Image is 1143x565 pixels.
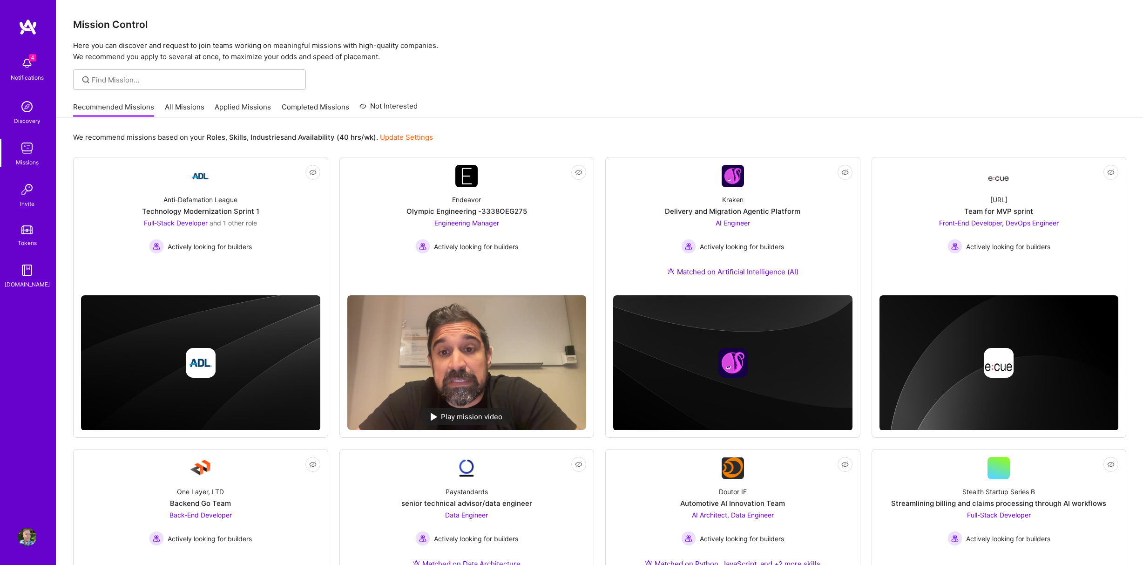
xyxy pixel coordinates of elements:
[18,180,36,199] img: Invite
[716,219,750,227] span: AI Engineer
[186,348,216,378] img: Company logo
[415,531,430,546] img: Actively looking for builders
[966,534,1050,544] span: Actively looking for builders
[575,169,582,176] i: icon EyeClosed
[92,75,299,85] input: Find Mission...
[18,54,36,73] img: bell
[73,132,433,142] p: We recommend missions based on your , , and .
[215,102,271,117] a: Applied Missions
[613,295,852,430] img: cover
[680,498,785,508] div: Automotive AI Innovation Team
[347,295,587,430] img: No Mission
[5,279,50,289] div: [DOMAIN_NAME]
[879,165,1119,288] a: Company Logo[URL]Team for MVP sprintFront-End Developer, DevOps Engineer Actively looking for bui...
[431,413,437,421] img: play
[722,165,744,187] img: Company Logo
[947,531,962,546] img: Actively looking for builders
[984,348,1014,378] img: Company logo
[309,169,317,176] i: icon EyeClosed
[700,242,784,252] span: Actively looking for builders
[73,40,1126,62] p: Here you can discover and request to join teams working on meaningful missions with high-quality ...
[891,498,1106,508] div: Streamlining billing and claims processing through AI workflows
[1107,169,1115,176] i: icon EyeClosed
[21,225,33,234] img: tokens
[718,348,748,378] img: Company logo
[455,165,478,187] img: Company Logo
[73,19,1126,30] h3: Mission Control
[347,165,587,288] a: Company LogoEndeavorOlympic Engineering -3338OEG275Engineering Manager Actively looking for build...
[18,238,37,248] div: Tokens
[667,267,798,277] div: Matched on Artificial Intelligence (AI)
[19,19,37,35] img: logo
[210,219,257,227] span: and 1 other role
[163,195,237,204] div: Anti-Defamation League
[947,239,962,254] img: Actively looking for builders
[168,242,252,252] span: Actively looking for builders
[434,534,518,544] span: Actively looking for builders
[18,261,36,279] img: guide book
[309,461,317,468] i: icon EyeClosed
[207,133,225,142] b: Roles
[16,157,39,167] div: Missions
[575,461,582,468] i: icon EyeClosed
[681,239,696,254] img: Actively looking for builders
[667,267,675,275] img: Ateam Purple Icon
[990,195,1008,204] div: [URL]
[298,133,376,142] b: Availability (40 hrs/wk)
[434,219,499,227] span: Engineering Manager
[966,242,1050,252] span: Actively looking for builders
[722,195,744,204] div: Kraken
[73,102,154,117] a: Recommended Missions
[665,206,800,216] div: Delivery and Migration Agentic Platform
[229,133,247,142] b: Skills
[168,534,252,544] span: Actively looking for builders
[452,195,481,204] div: Endeavor
[189,457,212,479] img: Company Logo
[144,219,208,227] span: Full-Stack Developer
[18,528,36,546] img: User Avatar
[879,295,1119,431] img: cover
[406,206,527,216] div: Olympic Engineering -3338OEG275
[962,487,1035,497] div: Stealth Startup Series B
[719,487,747,497] div: Doutor IE
[177,487,224,497] div: One Layer, LTD
[149,531,164,546] img: Actively looking for builders
[81,75,91,85] i: icon SearchGrey
[18,97,36,116] img: discovery
[165,102,204,117] a: All Missions
[170,498,231,508] div: Backend Go Team
[967,511,1031,519] span: Full-Stack Developer
[282,102,349,117] a: Completed Missions
[81,295,320,430] img: cover
[422,408,511,425] div: Play mission video
[401,498,532,508] div: senior technical advisor/data engineer
[681,531,696,546] img: Actively looking for builders
[359,101,418,117] a: Not Interested
[434,242,518,252] span: Actively looking for builders
[169,511,232,519] span: Back-End Developer
[964,206,1033,216] div: Team for MVP sprint
[149,239,164,254] img: Actively looking for builders
[446,487,488,497] div: Paystandards
[189,165,212,187] img: Company Logo
[415,239,430,254] img: Actively looking for builders
[15,528,39,546] a: User Avatar
[722,457,744,479] img: Company Logo
[142,206,259,216] div: Technology Modernization Sprint 1
[841,461,849,468] i: icon EyeClosed
[81,165,320,288] a: Company LogoAnti-Defamation LeagueTechnology Modernization Sprint 1Full-Stack Developer and 1 oth...
[250,133,284,142] b: Industries
[613,165,852,288] a: Company LogoKrakenDelivery and Migration Agentic PlatformAI Engineer Actively looking for builder...
[692,511,774,519] span: AI Architect, Data Engineer
[11,73,44,82] div: Notifications
[700,534,784,544] span: Actively looking for builders
[14,116,41,126] div: Discovery
[939,219,1059,227] span: Front-End Developer, DevOps Engineer
[445,511,488,519] span: Data Engineer
[380,133,433,142] a: Update Settings
[1107,461,1115,468] i: icon EyeClosed
[20,199,34,209] div: Invite
[841,169,849,176] i: icon EyeClosed
[29,54,36,61] span: 4
[18,139,36,157] img: teamwork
